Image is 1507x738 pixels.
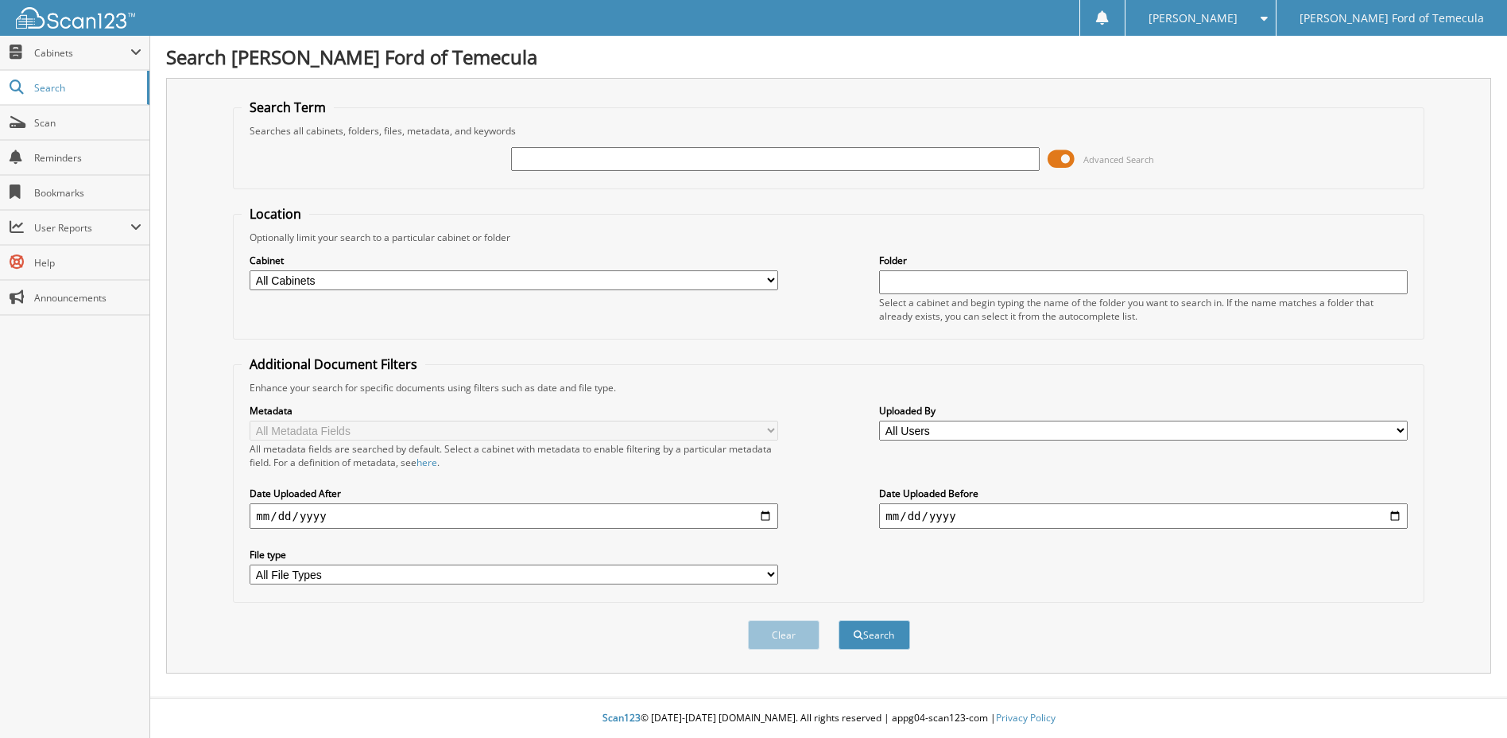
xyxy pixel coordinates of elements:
label: Uploaded By [879,404,1407,418]
legend: Location [242,205,309,223]
input: start [250,503,777,529]
button: Search [839,620,910,650]
a: here [416,456,437,469]
span: Scan [34,116,141,130]
legend: Additional Document Filters [242,355,425,373]
span: [PERSON_NAME] Ford of Temecula [1300,14,1484,23]
span: Advanced Search [1083,153,1154,165]
div: Enhance your search for specific documents using filters such as date and file type. [242,381,1415,394]
img: scan123-logo-white.svg [16,7,135,29]
div: All metadata fields are searched by default. Select a cabinet with metadata to enable filtering b... [250,442,777,469]
div: Searches all cabinets, folders, files, metadata, and keywords [242,124,1415,138]
span: Bookmarks [34,186,141,200]
span: User Reports [34,221,130,235]
iframe: Chat Widget [1428,662,1507,738]
span: Cabinets [34,46,130,60]
a: Privacy Policy [996,711,1056,724]
span: Scan123 [602,711,641,724]
label: Cabinet [250,254,777,267]
label: Date Uploaded After [250,487,777,500]
span: Help [34,256,141,270]
label: Folder [879,254,1407,267]
label: Metadata [250,404,777,418]
div: Optionally limit your search to a particular cabinet or folder [242,231,1415,244]
h1: Search [PERSON_NAME] Ford of Temecula [166,44,1491,70]
span: Announcements [34,291,141,305]
div: © [DATE]-[DATE] [DOMAIN_NAME]. All rights reserved | appg04-scan123-com | [150,699,1507,738]
legend: Search Term [242,99,334,116]
label: File type [250,548,777,561]
span: [PERSON_NAME] [1149,14,1238,23]
label: Date Uploaded Before [879,487,1407,500]
input: end [879,503,1407,529]
div: Select a cabinet and begin typing the name of the folder you want to search in. If the name match... [879,296,1407,323]
span: Reminders [34,151,141,165]
button: Clear [748,620,819,650]
span: Search [34,81,139,95]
